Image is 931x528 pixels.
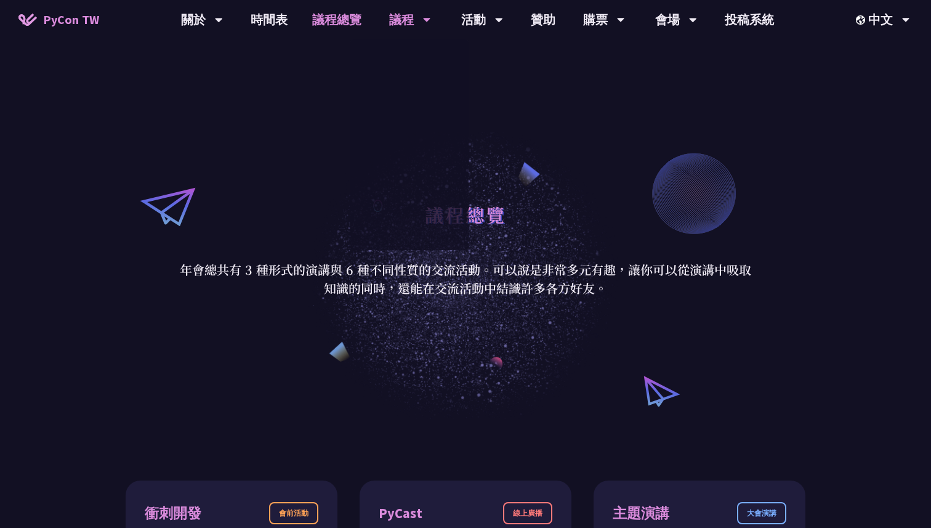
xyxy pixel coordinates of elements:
span: PyCon TW [43,10,99,29]
div: 衝刺開發 [145,503,201,524]
img: Home icon of PyCon TW 2025 [18,14,37,26]
div: PyCast [379,503,422,524]
div: 線上廣播 [503,502,552,524]
div: 會前活動 [269,502,318,524]
a: PyCon TW [6,4,111,35]
div: 主題演講 [613,503,669,524]
img: Locale Icon [856,15,868,25]
p: 年會總共有 3 種形式的演講與 6 種不同性質的交流活動。可以說是非常多元有趣，讓你可以從演講中吸取知識的同時，還能在交流活動中結識許多各方好友。 [179,261,752,298]
div: 大會演講 [737,502,786,524]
